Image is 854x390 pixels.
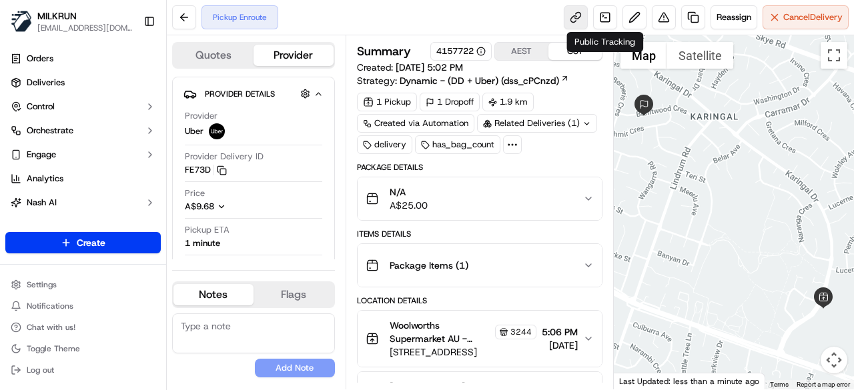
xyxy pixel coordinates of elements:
[254,284,334,305] button: Flags
[821,347,847,373] button: Map camera controls
[27,125,73,137] span: Orchestrate
[396,61,463,73] span: [DATE] 5:02 PM
[5,216,161,237] a: Product Catalog
[27,173,63,185] span: Analytics
[27,101,55,113] span: Control
[358,244,602,287] button: Package Items (1)
[542,339,578,352] span: [DATE]
[185,237,220,249] div: 1 minute
[5,72,161,93] a: Deliveries
[185,201,302,213] button: A$9.68
[357,114,474,133] a: Created via Automation
[617,372,661,389] a: Open this area in Google Maps (opens a new window)
[27,301,73,311] span: Notifications
[358,311,602,367] button: Woolworths Supermarket AU - [PERSON_NAME] Store Manager3244[STREET_ADDRESS]5:06 PM[DATE]
[27,149,56,161] span: Engage
[5,120,161,141] button: Orchestrate
[390,199,428,212] span: A$25.00
[357,229,602,239] div: Items Details
[357,295,602,306] div: Location Details
[797,381,850,388] a: Report a map error
[614,373,765,389] div: Last Updated: less than a minute ago
[390,319,492,345] span: Woolworths Supermarket AU - [PERSON_NAME] Store Manager
[5,96,161,117] button: Control
[5,5,138,37] button: MILKRUNMILKRUN[EMAIL_ADDRESS][DOMAIN_NAME]
[357,74,569,87] div: Strategy:
[27,197,57,209] span: Nash AI
[357,162,602,173] div: Package Details
[27,365,54,375] span: Log out
[5,168,161,189] a: Analytics
[5,297,161,315] button: Notifications
[400,74,559,87] span: Dynamic - (DD + Uber) (dss_cPCnzd)
[173,284,254,305] button: Notes
[477,114,597,133] div: Related Deliveries (1)
[358,177,602,220] button: N/AA$25.00
[5,192,161,213] button: Nash AI
[185,224,230,236] span: Pickup ETA
[495,43,548,60] button: AEST
[415,135,500,154] div: has_bag_count
[566,32,643,52] div: Public Tracking
[510,327,532,337] span: 3244
[620,42,667,69] button: Show street map
[185,201,214,212] span: A$9.68
[711,5,757,29] button: Reassign
[548,43,602,60] button: CST
[185,110,218,122] span: Provider
[390,345,536,359] span: [STREET_ADDRESS]
[185,164,227,176] button: FE73D
[5,318,161,337] button: Chat with us!
[185,125,203,137] span: Uber
[5,232,161,253] button: Create
[185,187,205,199] span: Price
[542,325,578,339] span: 5:06 PM
[763,5,849,29] button: CancelDelivery
[5,361,161,379] button: Log out
[667,42,733,69] button: Show satellite imagery
[357,93,417,111] div: 1 Pickup
[27,279,57,290] span: Settings
[27,322,75,333] span: Chat with us!
[37,9,77,23] button: MILKRUN
[357,45,411,57] h3: Summary
[5,339,161,358] button: Toggle Theme
[390,259,468,272] span: Package Items ( 1 )
[185,151,264,163] span: Provider Delivery ID
[436,45,486,57] button: 4157722
[357,135,412,154] div: delivery
[5,275,161,294] button: Settings
[254,45,334,66] button: Provider
[357,61,463,74] span: Created:
[5,144,161,165] button: Engage
[209,123,225,139] img: uber-new-logo.jpeg
[173,45,254,66] button: Quotes
[5,48,161,69] a: Orders
[37,23,133,33] button: [EMAIL_ADDRESS][DOMAIN_NAME]
[11,11,32,32] img: MILKRUN
[183,83,324,105] button: Provider Details
[783,11,843,23] span: Cancel Delivery
[821,42,847,69] button: Toggle fullscreen view
[77,236,105,249] span: Create
[390,185,428,199] span: N/A
[717,11,751,23] span: Reassign
[482,93,534,111] div: 1.9 km
[27,343,80,354] span: Toggle Theme
[205,89,275,99] span: Provider Details
[420,93,480,111] div: 1 Dropoff
[770,381,789,388] a: Terms (opens in new tab)
[400,74,569,87] a: Dynamic - (DD + Uber) (dss_cPCnzd)
[27,221,91,233] span: Product Catalog
[617,372,661,389] img: Google
[27,53,53,65] span: Orders
[27,77,65,89] span: Deliveries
